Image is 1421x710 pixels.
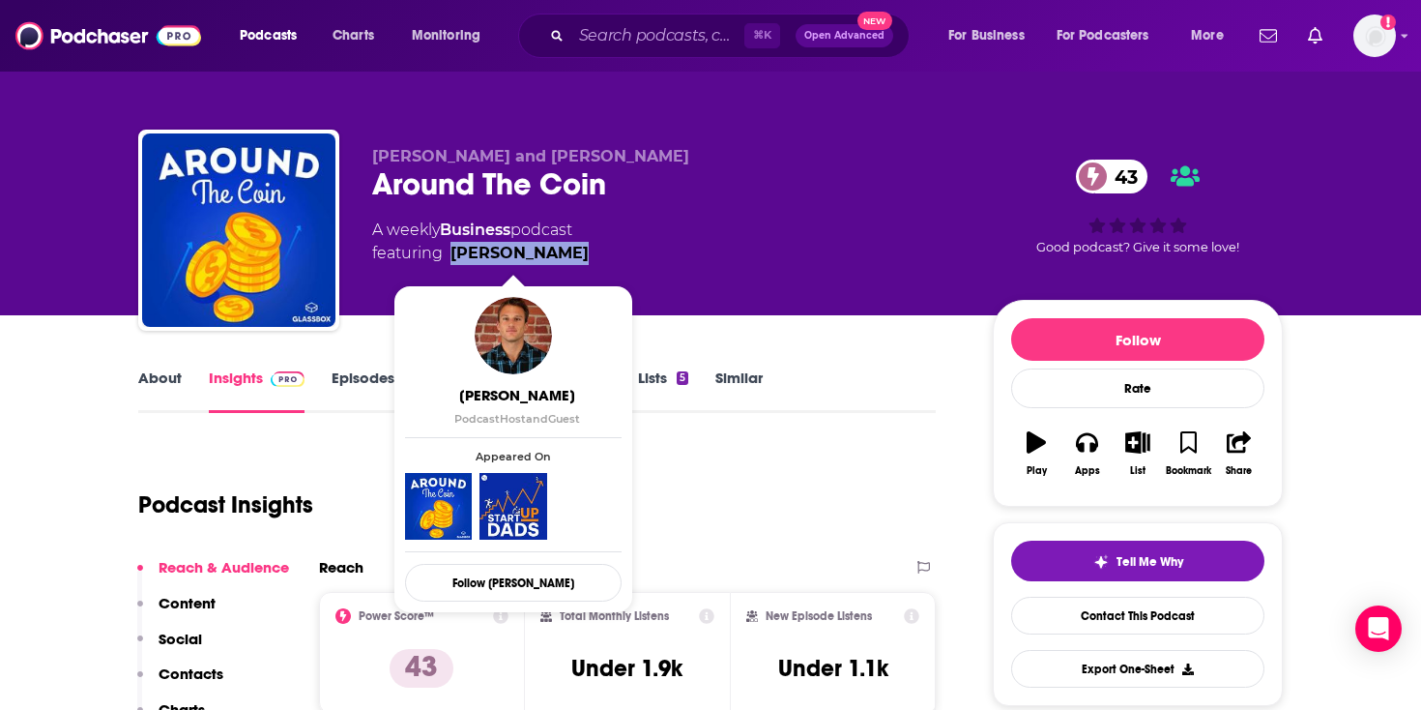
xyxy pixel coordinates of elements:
input: Search podcasts, credits, & more... [571,20,744,51]
button: open menu [1177,20,1248,51]
span: For Podcasters [1057,22,1149,49]
p: Contacts [159,665,223,683]
div: Bookmark [1166,465,1211,477]
button: Open AdvancedNew [796,24,893,47]
button: tell me why sparkleTell Me Why [1011,541,1264,581]
button: open menu [1044,20,1177,51]
button: List [1113,419,1163,488]
p: Reach & Audience [159,558,289,577]
h1: Podcast Insights [138,490,313,519]
button: open menu [935,20,1049,51]
a: Charts [320,20,386,51]
svg: Add a profile image [1380,15,1396,30]
a: Contact This Podcast [1011,597,1264,635]
span: Open Advanced [804,31,884,41]
span: [PERSON_NAME] and [PERSON_NAME] [372,147,689,165]
button: Play [1011,419,1061,488]
div: 5 [677,371,688,385]
button: Follow [1011,318,1264,361]
img: Podchaser - Follow, Share and Rate Podcasts [15,17,201,54]
div: Search podcasts, credits, & more... [536,14,928,58]
span: Podcast Host Guest [454,412,580,426]
h3: Under 1.9k [571,654,682,683]
span: Logged in as melrosepr [1353,15,1396,57]
a: 43 [1076,160,1147,193]
span: New [857,12,892,30]
span: 43 [1095,160,1147,193]
button: Contacts [137,665,223,700]
span: Podcasts [240,22,297,49]
p: 43 [390,649,453,688]
img: Startup Dads [479,473,546,540]
button: Social [137,630,202,666]
span: and [526,412,548,426]
button: Export One-Sheet [1011,650,1264,688]
div: Share [1226,465,1252,477]
h2: Total Monthly Listens [560,609,669,623]
span: Good podcast? Give it some love! [1036,240,1239,254]
div: A weekly podcast [372,219,589,265]
a: [PERSON_NAME]PodcastHostandGuest [409,386,625,426]
a: About [138,369,182,413]
span: featuring [372,242,589,265]
a: Show notifications dropdown [1300,19,1330,52]
a: Show notifications dropdown [1252,19,1285,52]
h2: Reach [319,558,363,577]
h3: Under 1.1k [778,654,888,683]
a: Episodes587 [332,369,428,413]
img: Podchaser Pro [271,371,304,387]
span: [PERSON_NAME] [409,386,625,404]
button: Reach & Audience [137,558,289,594]
div: Apps [1075,465,1100,477]
button: open menu [226,20,322,51]
div: Play [1027,465,1047,477]
button: Apps [1061,419,1112,488]
div: 43Good podcast? Give it some love! [993,147,1283,267]
img: Around The Coin [142,133,335,327]
button: Show profile menu [1353,15,1396,57]
div: Open Intercom Messenger [1355,606,1402,652]
img: tell me why sparkle [1093,554,1109,570]
h2: Power Score™ [359,609,434,623]
button: Follow [PERSON_NAME] [405,564,622,602]
h2: New Episode Listens [766,609,872,623]
span: ⌘ K [744,23,780,48]
a: Mike Townsend [450,242,589,265]
button: Share [1214,419,1264,488]
button: open menu [398,20,506,51]
span: Appeared On [405,450,622,463]
a: Similar [715,369,763,413]
img: Mike Townsend [475,297,552,374]
span: For Business [948,22,1025,49]
img: Around The Coin [405,473,472,540]
a: InsightsPodchaser Pro [209,369,304,413]
span: Monitoring [412,22,480,49]
span: More [1191,22,1224,49]
p: Content [159,594,216,612]
button: Bookmark [1163,419,1213,488]
button: Content [137,594,216,630]
span: Charts [333,22,374,49]
div: Rate [1011,369,1264,408]
a: Business [440,221,510,239]
div: List [1130,465,1145,477]
span: Tell Me Why [1116,554,1183,570]
p: Social [159,630,202,648]
a: Lists5 [638,369,688,413]
img: User Profile [1353,15,1396,57]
